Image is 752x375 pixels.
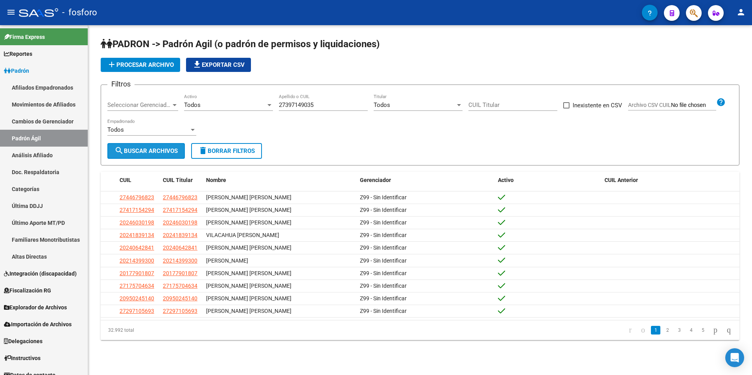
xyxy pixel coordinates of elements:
[116,172,160,189] datatable-header-cell: CUIL
[163,295,197,301] span: 20950245140
[107,79,135,90] h3: Filtros
[206,232,279,238] span: VILACAHUA [PERSON_NAME]
[163,308,197,314] span: 27297105693
[206,283,291,289] span: [PERSON_NAME] [PERSON_NAME]
[206,207,291,213] span: [PERSON_NAME] [PERSON_NAME]
[710,326,721,335] a: go to next page
[360,194,407,200] span: Z99 - Sin Identificar
[120,232,154,238] span: 20241839134
[198,147,255,154] span: Borrar Filtros
[663,326,672,335] a: 2
[360,270,407,276] span: Z99 - Sin Identificar
[114,147,178,154] span: Buscar Archivos
[120,219,154,226] span: 20246030198
[163,219,197,226] span: 20246030198
[4,303,67,312] span: Explorador de Archivos
[163,257,197,264] span: 20214399300
[184,101,201,108] span: Todos
[601,172,739,189] datatable-header-cell: CUIL Anterior
[203,172,357,189] datatable-header-cell: Nombre
[107,143,185,159] button: Buscar Archivos
[725,348,744,367] div: Open Intercom Messenger
[107,61,174,68] span: Procesar archivo
[206,295,291,301] span: [PERSON_NAME] [PERSON_NAME]
[4,33,45,41] span: Firma Express
[101,58,180,72] button: Procesar archivo
[191,143,262,159] button: Borrar Filtros
[163,270,197,276] span: 20177901807
[107,101,171,108] span: Seleccionar Gerenciador
[360,232,407,238] span: Z99 - Sin Identificar
[101,39,380,50] span: PADRON -> Padrón Agil (o padrón de permisos y liquidaciones)
[673,324,685,337] li: page 3
[120,283,154,289] span: 27175704634
[723,326,734,335] a: go to last page
[662,324,673,337] li: page 2
[4,50,32,58] span: Reportes
[163,283,197,289] span: 27175704634
[698,326,708,335] a: 5
[716,97,726,107] mat-icon: help
[6,7,16,17] mat-icon: menu
[671,102,716,109] input: Archivo CSV CUIL
[192,60,202,69] mat-icon: file_download
[686,326,696,335] a: 4
[120,308,154,314] span: 27297105693
[206,177,226,183] span: Nombre
[360,177,391,183] span: Gerenciador
[628,102,671,108] span: Archivo CSV CUIL
[736,7,746,17] mat-icon: person
[360,295,407,301] span: Z99 - Sin Identificar
[625,326,635,335] a: go to first page
[120,177,131,183] span: CUIL
[206,244,291,251] span: [PERSON_NAME] [PERSON_NAME]
[4,66,29,75] span: Padrón
[638,326,649,335] a: go to previous page
[120,207,154,213] span: 27417154294
[4,286,51,295] span: Fiscalización RG
[360,219,407,226] span: Z99 - Sin Identificar
[360,244,407,251] span: Z99 - Sin Identificar
[4,354,41,362] span: Instructivos
[206,308,291,314] span: [PERSON_NAME] [PERSON_NAME]
[206,257,248,264] span: [PERSON_NAME]
[360,283,407,289] span: Z99 - Sin Identificar
[206,270,291,276] span: [PERSON_NAME] [PERSON_NAME]
[4,269,77,278] span: Integración (discapacidad)
[101,320,227,340] div: 32.992 total
[107,126,124,133] span: Todos
[675,326,684,335] a: 3
[495,172,601,189] datatable-header-cell: Activo
[192,61,245,68] span: Exportar CSV
[374,101,390,108] span: Todos
[62,4,97,21] span: - fosforo
[697,324,709,337] li: page 5
[198,146,208,155] mat-icon: delete
[163,244,197,251] span: 20240642841
[120,257,154,264] span: 20214399300
[160,172,203,189] datatable-header-cell: CUIL Titular
[206,194,291,200] span: [PERSON_NAME] [PERSON_NAME]
[4,337,42,346] span: Delegaciones
[685,324,697,337] li: page 4
[120,295,154,301] span: 20950245140
[4,320,72,329] span: Importación de Archivos
[206,219,291,226] span: [PERSON_NAME] [PERSON_NAME]
[360,308,407,314] span: Z99 - Sin Identificar
[120,194,154,200] span: 27446796823
[360,257,407,264] span: Z99 - Sin Identificar
[163,207,197,213] span: 27417154294
[163,194,197,200] span: 27446796823
[107,60,116,69] mat-icon: add
[498,177,514,183] span: Activo
[120,270,154,276] span: 20177901807
[573,101,622,110] span: Inexistente en CSV
[650,324,662,337] li: page 1
[114,146,124,155] mat-icon: search
[651,326,660,335] a: 1
[120,244,154,251] span: 20240642841
[163,232,197,238] span: 20241839134
[163,177,193,183] span: CUIL Titular
[605,177,638,183] span: CUIL Anterior
[186,58,251,72] button: Exportar CSV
